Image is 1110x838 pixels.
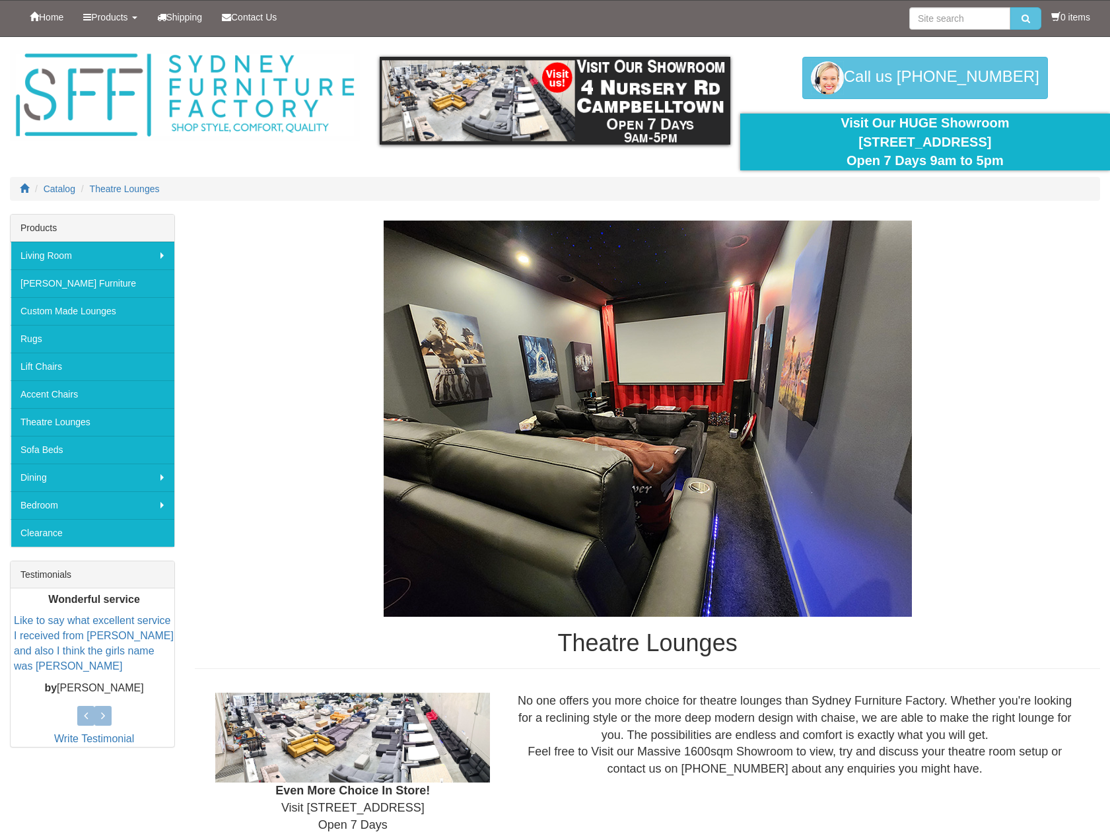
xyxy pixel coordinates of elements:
a: Write Testimonial [54,733,134,744]
a: Shipping [147,1,213,34]
div: No one offers you more choice for theatre lounges than Sydney Furniture Factory. Whether you're l... [500,693,1090,778]
a: Custom Made Lounges [11,297,174,325]
img: Sydney Furniture Factory [10,50,360,141]
a: Theatre Lounges [11,408,174,436]
li: 0 items [1051,11,1090,24]
a: Clearance [11,519,174,547]
a: Rugs [11,325,174,353]
b: by [44,682,57,693]
a: Living Room [11,242,174,269]
a: Like to say what excellent service I received from [PERSON_NAME] and also I think the girls name ... [14,615,174,672]
a: Home [20,1,73,34]
a: Bedroom [11,491,174,519]
h1: Theatre Lounges [195,630,1100,656]
img: showroom.gif [380,57,730,145]
img: Showroom [215,693,490,783]
a: Theatre Lounges [90,184,160,194]
a: Catalog [44,184,75,194]
a: Accent Chairs [11,380,174,408]
div: Products [11,215,174,242]
span: Contact Us [231,12,277,22]
span: Home [39,12,63,22]
p: [PERSON_NAME] [14,681,174,696]
div: Visit [STREET_ADDRESS] Open 7 Days [205,693,500,833]
b: Even More Choice In Store! [275,784,430,797]
a: Sofa Beds [11,436,174,464]
a: Products [73,1,147,34]
a: [PERSON_NAME] Furniture [11,269,174,297]
div: Testimonials [11,561,174,588]
div: Visit Our HUGE Showroom [STREET_ADDRESS] Open 7 Days 9am to 5pm [750,114,1100,170]
span: Shipping [166,12,203,22]
a: Dining [11,464,174,491]
a: Contact Us [212,1,287,34]
img: Theatre Lounges [384,221,912,617]
a: Lift Chairs [11,353,174,380]
span: Products [91,12,127,22]
input: Site search [909,7,1010,30]
b: Wonderful service [48,594,139,605]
